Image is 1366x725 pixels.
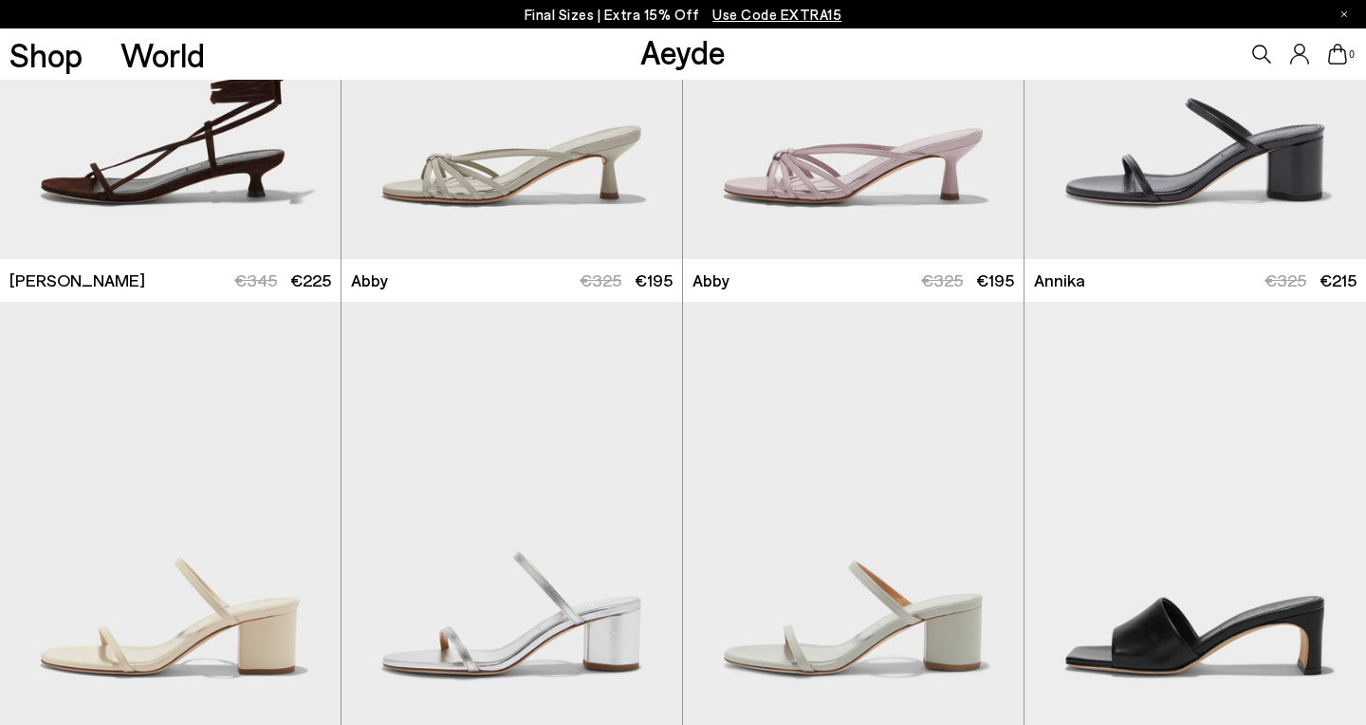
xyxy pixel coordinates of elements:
[683,259,1024,302] a: Abby €325 €195
[9,38,83,71] a: Shop
[1264,270,1306,290] span: €325
[712,6,841,23] span: Navigate to /collections/ss25-final-sizes
[351,269,388,292] span: Abby
[9,269,145,292] span: [PERSON_NAME]
[635,270,673,290] span: €195
[1347,49,1357,60] span: 0
[580,270,621,290] span: €325
[1320,270,1357,290] span: €215
[640,31,726,71] a: Aeyde
[976,270,1014,290] span: €195
[120,38,205,71] a: World
[341,259,682,302] a: Abby €325 €195
[1034,269,1085,292] span: Annika
[1024,259,1366,302] a: Annika €325 €215
[525,3,842,27] p: Final Sizes | Extra 15% Off
[290,270,331,290] span: €225
[692,269,729,292] span: Abby
[1328,44,1347,65] a: 0
[234,270,277,290] span: €345
[921,270,963,290] span: €325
